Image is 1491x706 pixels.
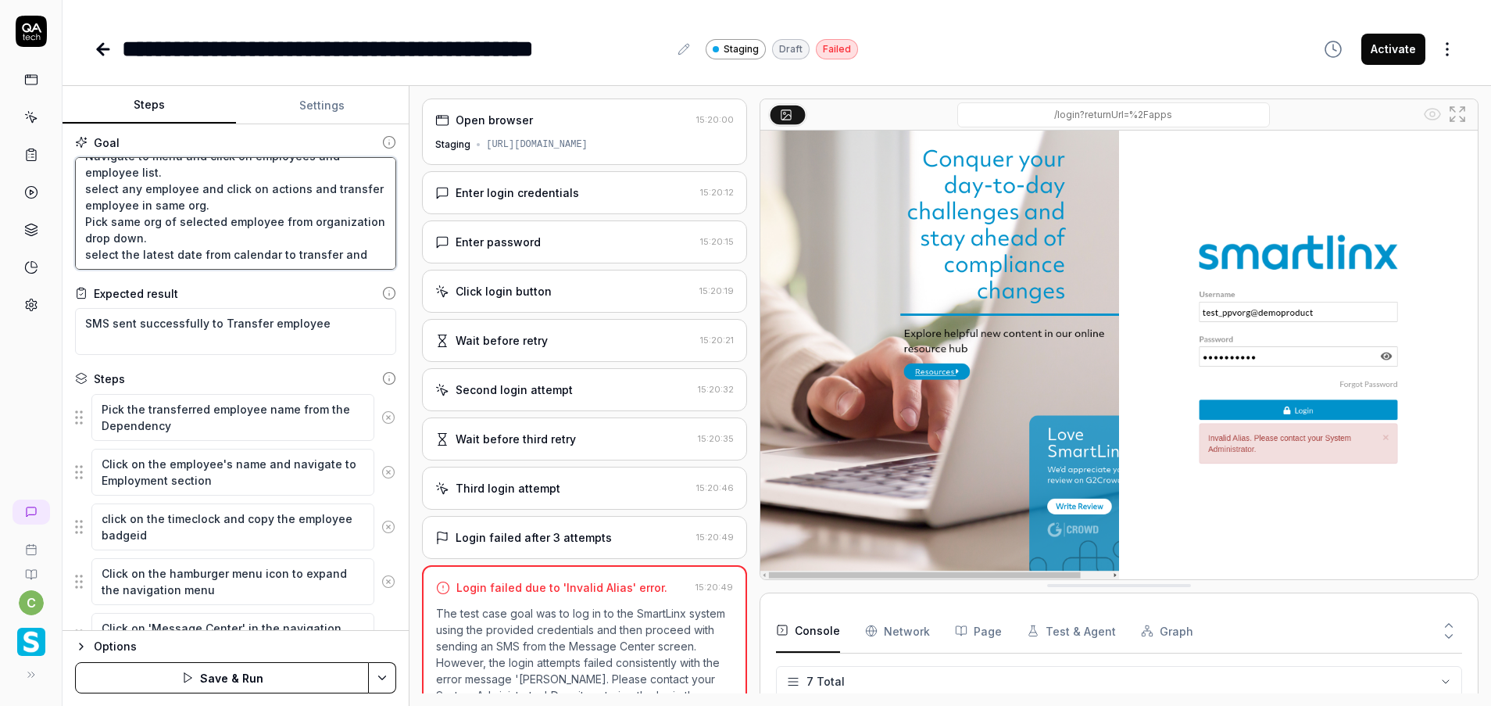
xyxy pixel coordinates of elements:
div: Second login attempt [456,382,573,398]
button: Test & Agent [1027,609,1116,653]
button: Save & Run [75,662,369,693]
a: Book a call with us [6,531,55,556]
time: 15:20:46 [696,482,734,493]
time: 15:20:21 [700,335,734,346]
button: Remove step [374,457,402,488]
div: Steps [94,371,125,387]
div: Wait before third retry [456,431,576,447]
img: Smartlinx Logo [17,628,45,656]
div: Failed [816,39,858,59]
div: Wait before retry [456,332,548,349]
a: Staging [706,38,766,59]
img: Screenshot [760,131,1478,579]
button: Page [955,609,1002,653]
div: Expected result [94,285,178,302]
div: Suggestions [75,612,396,661]
button: Console [776,609,840,653]
time: 15:20:49 [695,582,733,593]
time: 15:20:35 [698,433,734,444]
button: Steps [63,87,236,124]
div: Open browser [456,112,533,128]
span: Staging [724,42,759,56]
div: Enter login credentials [456,185,579,201]
button: Remove step [374,566,402,597]
div: Goal [94,134,120,151]
div: Staging [435,138,470,152]
time: 15:20:15 [700,236,734,247]
button: Network [865,609,930,653]
button: Graph [1141,609,1193,653]
div: Click login button [456,283,552,299]
div: Suggestions [75,448,396,496]
div: Suggestions [75,393,396,442]
button: Smartlinx Logo [6,615,55,659]
button: c [19,590,44,615]
button: Activate [1361,34,1425,65]
div: Third login attempt [456,480,560,496]
div: Login failed after 3 attempts [456,529,612,546]
div: [URL][DOMAIN_NAME] [486,138,588,152]
button: Open in full screen [1445,102,1470,127]
div: Suggestions [75,557,396,606]
button: View version history [1314,34,1352,65]
time: 15:20:32 [698,384,734,395]
button: Show all interative elements [1420,102,1445,127]
div: Draft [772,39,810,59]
button: Remove step [374,621,402,652]
button: Remove step [374,511,402,543]
time: 15:20:49 [696,532,734,543]
a: Documentation [6,556,55,581]
time: 15:20:19 [699,285,734,296]
a: New conversation [13,500,50,525]
time: 15:20:12 [700,187,734,198]
button: Options [75,637,396,656]
button: Settings [236,87,409,124]
div: Login failed due to 'Invalid Alias' error. [456,579,667,596]
div: Suggestions [75,503,396,551]
button: Remove step [374,402,402,433]
div: Enter password [456,234,541,250]
div: Options [94,637,396,656]
time: 15:20:00 [696,114,734,125]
